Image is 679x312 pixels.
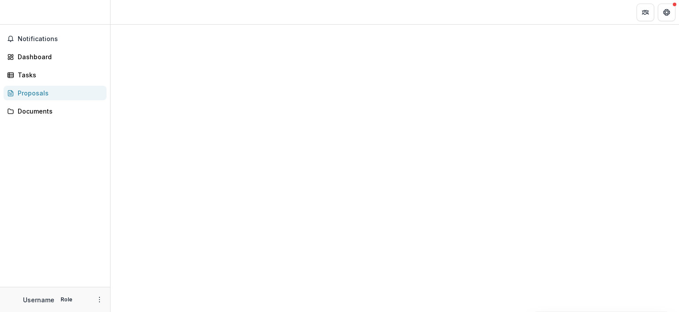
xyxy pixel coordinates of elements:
[4,32,107,46] button: Notifications
[18,70,99,80] div: Tasks
[658,4,675,21] button: Get Help
[18,88,99,98] div: Proposals
[4,104,107,118] a: Documents
[18,107,99,116] div: Documents
[18,35,103,43] span: Notifications
[23,295,54,304] p: Username
[58,296,75,304] p: Role
[637,4,654,21] button: Partners
[4,68,107,82] a: Tasks
[94,294,105,305] button: More
[18,52,99,61] div: Dashboard
[4,49,107,64] a: Dashboard
[4,86,107,100] a: Proposals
